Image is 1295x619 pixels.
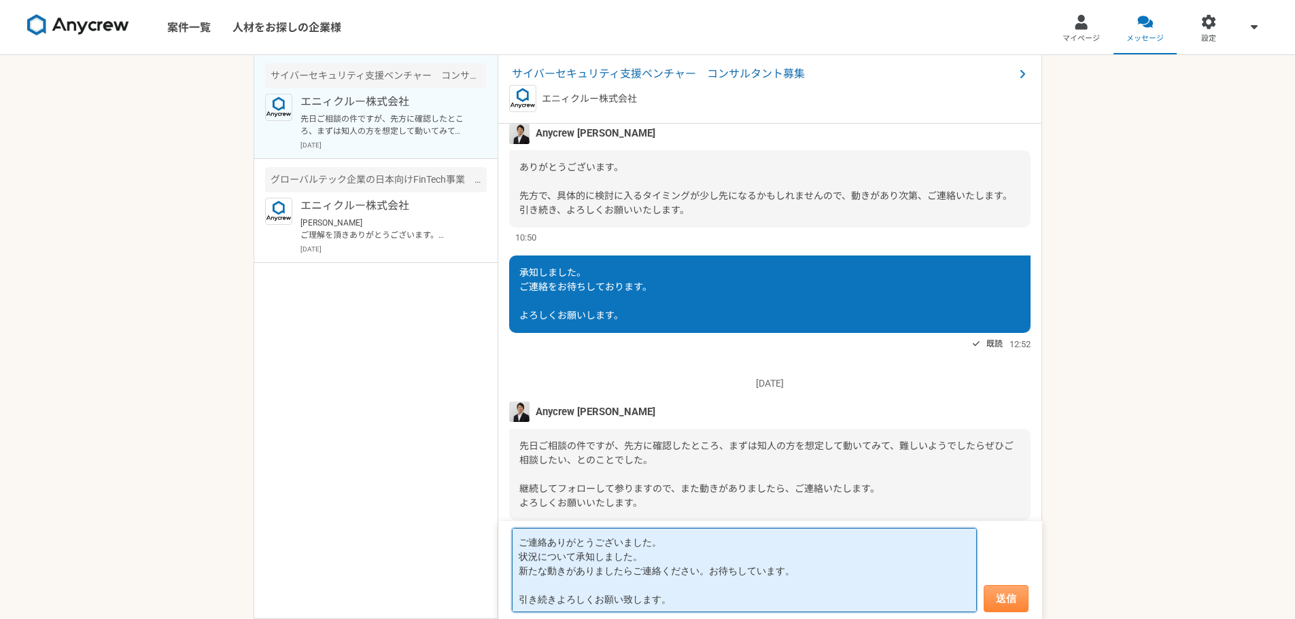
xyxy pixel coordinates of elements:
div: グローバルテック企業の日本向けFinTech事業 ITサポート業務（社内） [265,167,487,192]
textarea: ご連絡ありがとうございました。 状況について承知しました。 新たな動きがありましたらご連絡ください。お待ちしています。 引き続きよろしくお願い致します。 [512,528,977,612]
span: 10:50 [515,231,536,244]
p: [DATE] [509,376,1031,391]
p: 先日ご相談の件ですが、先方に確認したところ、まずは知人の方を想定して動いてみて、難しいようでしたらぜひご相談したい、とのことでした。 継続してフォローして参りますので、また動きがありましたら、ご... [300,113,468,137]
span: 先日ご相談の件ですが、先方に確認したところ、まずは知人の方を想定して動いてみて、難しいようでしたらぜひご相談したい、とのことでした。 継続してフォローして参りますので、また動きがありましたら、ご... [519,440,1014,508]
span: Anycrew [PERSON_NAME] [536,404,655,419]
button: 送信 [984,585,1029,612]
p: エニィクルー株式会社 [300,94,468,110]
span: 12:52 [1009,338,1031,351]
span: ありがとうございます。 先方で、具体的に検討に入るタイミングが少し先になるかもしれませんので、動きがあり次第、ご連絡いたします。 引き続き、よろしくお願いいたします。 [519,162,1012,215]
img: MHYT8150_2.jpg [509,124,530,144]
p: エニィクルー株式会社 [542,92,637,106]
span: マイページ [1063,33,1100,44]
p: エニィクルー株式会社 [300,198,468,214]
img: logo_text_blue_01.png [509,85,536,112]
span: 既読 [986,336,1003,352]
img: MHYT8150_2.jpg [509,402,530,422]
p: [DATE] [300,244,487,254]
span: サイバーセキュリティ支援ベンチャー コンサルタント募集 [512,66,1014,82]
img: 8DqYSo04kwAAAAASUVORK5CYII= [27,14,129,36]
span: 承知しました。 ご連絡をお待ちしております。 よろしくお願いします。 [519,267,652,321]
div: サイバーセキュリティ支援ベンチャー コンサルタント募集 [265,63,487,88]
p: [DATE] [300,140,487,150]
p: [PERSON_NAME] ご理解を頂きありがとうございます。 是非ともご紹介を頂ければ幸いです。 よろしくお願いします [300,217,468,241]
img: logo_text_blue_01.png [265,94,292,121]
span: 設定 [1201,33,1216,44]
span: メッセージ [1126,33,1164,44]
img: logo_text_blue_01.png [265,198,292,225]
span: Anycrew [PERSON_NAME] [536,126,655,141]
